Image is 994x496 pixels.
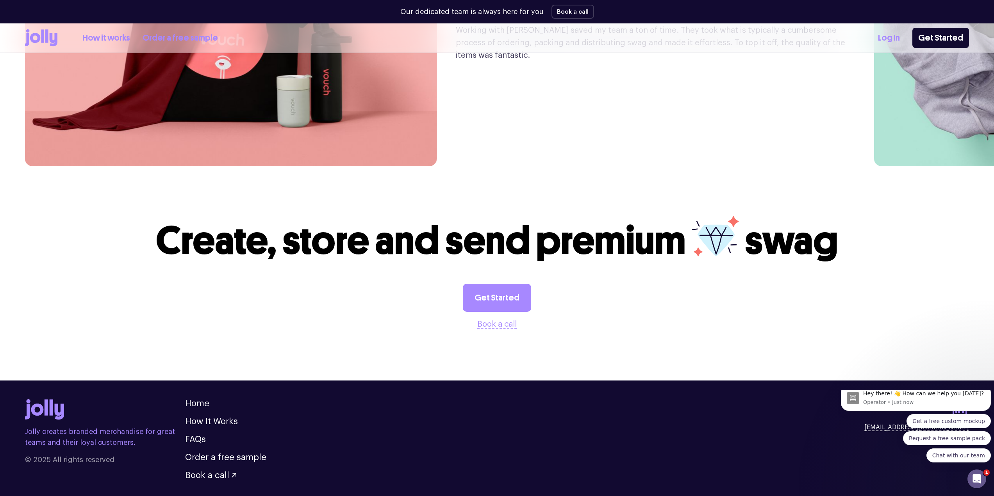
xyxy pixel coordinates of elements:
[89,58,153,72] button: Quick reply: Chat with our team
[185,435,206,444] a: FAQs
[185,471,236,480] button: Book a call
[185,399,209,408] a: Home
[477,318,517,331] button: Book a call
[463,284,531,312] a: Get Started
[185,453,266,462] a: Order a free sample
[25,9,147,16] p: Message from Operator, sent Just now
[400,7,544,17] p: Our dedicated team is always here for you
[983,469,990,476] span: 1
[82,32,130,44] a: How it works
[9,2,21,14] img: Profile image for Operator
[69,24,153,38] button: Quick reply: Get a free custom mockup
[745,217,838,264] span: swag
[156,217,686,264] span: Create, store and send premium
[3,24,153,72] div: Quick reply options
[878,32,900,44] a: Log In
[912,28,969,48] a: Get Started
[143,32,218,44] a: Order a free sample
[25,426,185,448] p: Jolly creates branded merchandise for great teams and their loyal customers.
[25,454,185,465] span: © 2025 All rights reserved
[838,390,994,475] iframe: Intercom notifications message
[65,41,153,55] button: Quick reply: Request a free sample pack
[551,5,594,19] button: Book a call
[967,469,986,488] iframe: Intercom live chat
[185,471,229,480] span: Book a call
[185,417,238,426] a: How It Works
